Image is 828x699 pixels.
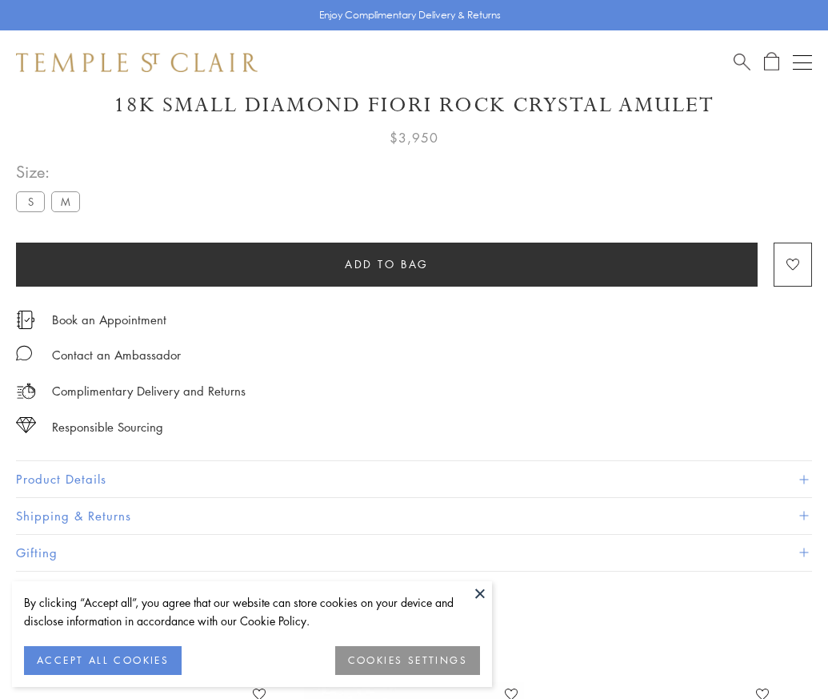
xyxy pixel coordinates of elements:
p: Enjoy Complimentary Delivery & Returns [319,7,501,23]
img: icon_appointment.svg [16,311,35,329]
label: S [16,191,45,211]
img: icon_sourcing.svg [16,417,36,433]
button: ACCEPT ALL COOKIES [24,646,182,675]
img: MessageIcon-01_2.svg [16,345,32,361]
div: Responsible Sourcing [52,417,163,437]
a: Book an Appointment [52,311,166,328]
div: Contact an Ambassador [52,345,181,365]
a: Search [734,52,750,72]
span: Size: [16,159,86,185]
button: Open navigation [793,53,812,72]
span: $3,950 [390,127,438,148]
div: By clicking “Accept all”, you agree that our website can store cookies on your device and disclos... [24,593,480,630]
h1: 18K Small Diamond Fiori Rock Crystal Amulet [16,91,812,119]
button: Gifting [16,535,812,571]
img: icon_delivery.svg [16,381,36,401]
span: Add to bag [345,255,429,273]
a: Open Shopping Bag [764,52,779,72]
img: Temple St. Clair [16,53,258,72]
p: Complimentary Delivery and Returns [52,381,246,401]
button: Add to bag [16,243,758,287]
button: COOKIES SETTINGS [335,646,480,675]
button: Product Details [16,461,812,497]
label: M [51,191,80,211]
button: Shipping & Returns [16,498,812,534]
